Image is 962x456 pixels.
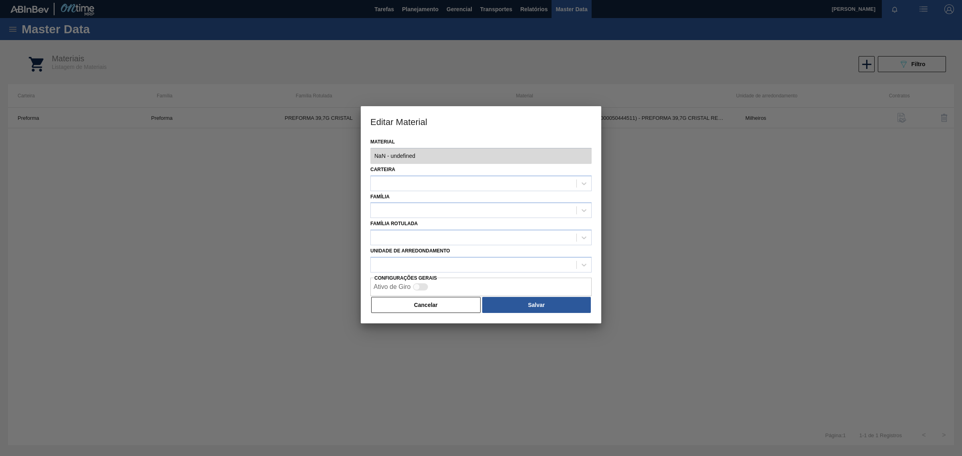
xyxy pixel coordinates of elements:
[370,167,395,172] label: Carteira
[370,221,418,226] label: Família Rotulada
[370,136,592,148] label: Material
[374,283,410,290] label: Ativo de Giro
[361,106,601,137] h3: Editar Material
[371,297,481,313] button: Cancelar
[482,297,591,313] button: Salvar
[370,194,390,200] label: Família
[374,275,437,281] label: Configurações Gerais
[370,248,450,254] label: Unidade de arredondamento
